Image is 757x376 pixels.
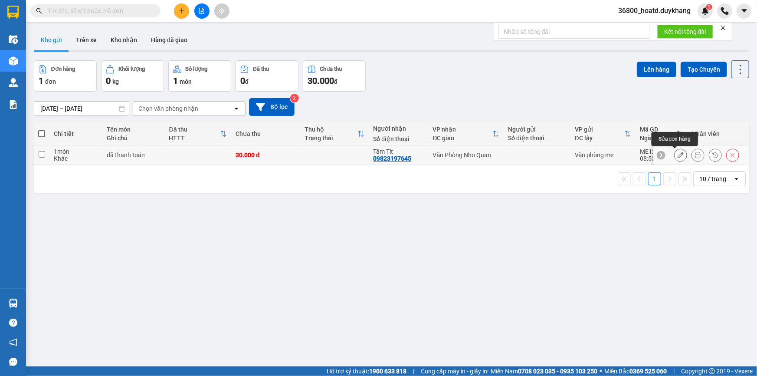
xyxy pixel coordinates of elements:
[54,130,98,137] div: Chi tiết
[373,148,424,155] div: Tâm Tít
[45,78,56,85] span: đơn
[600,369,602,373] span: ⚪️
[199,8,205,14] span: file-add
[575,152,631,158] div: Văn phòng me
[9,78,18,87] img: warehouse-icon
[290,94,299,102] sup: 2
[305,135,358,142] div: Trạng thái
[575,126,624,133] div: VP gửi
[373,135,424,142] div: Số điện thoại
[699,175,726,183] div: 10 / trang
[174,3,189,19] button: plus
[236,152,296,158] div: 30.000 đ
[640,148,683,155] div: ME1208250001
[508,126,566,133] div: Người gửi
[706,4,712,10] sup: 1
[433,152,500,158] div: Văn Phòng Nho Quan
[107,135,161,142] div: Ghi chú
[236,130,296,137] div: Chưa thu
[498,25,650,39] input: Nhập số tổng đài
[373,125,424,132] div: Người nhận
[300,122,369,145] th: Toggle SortBy
[429,122,504,145] th: Toggle SortBy
[327,366,406,376] span: Hỗ trợ kỹ thuật:
[681,62,727,77] button: Tạo Chuyến
[219,8,225,14] span: aim
[433,135,493,142] div: ĐC giao
[9,338,17,346] span: notification
[692,130,744,137] div: Nhân viên
[54,155,98,162] div: Khác
[652,132,698,146] div: Sửa đơn hàng
[305,126,358,133] div: Thu hộ
[104,30,144,50] button: Kho nhận
[51,66,75,72] div: Đơn hàng
[720,25,726,31] span: close
[737,3,752,19] button: caret-down
[721,7,729,15] img: phone-icon
[637,62,676,77] button: Lên hàng
[36,8,42,14] span: search
[741,7,748,15] span: caret-down
[118,66,145,72] div: Khối lượng
[9,100,18,109] img: solution-icon
[165,122,232,145] th: Toggle SortBy
[491,366,597,376] span: Miền Nam
[648,172,661,185] button: 1
[673,366,675,376] span: |
[320,66,342,72] div: Chưa thu
[9,56,18,66] img: warehouse-icon
[640,155,683,162] div: 08:53 [DATE]
[69,30,104,50] button: Trên xe
[138,104,198,113] div: Chọn văn phòng nhận
[34,30,69,50] button: Kho gửi
[7,6,19,19] img: logo-vxr
[233,105,240,112] svg: open
[611,5,698,16] span: 36800_hoatd.duykhang
[107,152,161,158] div: đã thanh toán
[144,30,194,50] button: Hàng đã giao
[334,78,338,85] span: đ
[575,135,624,142] div: ĐC lấy
[236,60,298,92] button: Đã thu0đ
[308,76,334,86] span: 30.000
[186,66,208,72] div: Số lượng
[373,155,411,162] div: 09823197645
[629,368,667,375] strong: 0369 525 060
[664,27,706,36] span: Kết nối tổng đài
[733,175,740,182] svg: open
[9,319,17,327] span: question-circle
[34,102,129,115] input: Select a date range.
[674,148,687,162] div: Sửa đơn hàng
[101,60,164,92] button: Khối lượng0kg
[34,60,97,92] button: Đơn hàng1đơn
[168,60,231,92] button: Số lượng1món
[106,76,111,86] span: 0
[701,7,709,15] img: icon-new-feature
[180,78,192,85] span: món
[433,126,493,133] div: VP nhận
[604,366,667,376] span: Miền Bắc
[413,366,414,376] span: |
[169,135,220,142] div: HTTT
[39,76,43,86] span: 1
[179,8,185,14] span: plus
[194,3,210,19] button: file-add
[708,4,711,10] span: 1
[508,135,566,142] div: Số điện thoại
[245,78,249,85] span: đ
[112,78,119,85] span: kg
[253,66,269,72] div: Đã thu
[636,122,688,145] th: Toggle SortBy
[9,358,17,366] span: message
[657,25,713,39] button: Kết nối tổng đài
[709,368,715,374] span: copyright
[421,366,488,376] span: Cung cấp máy in - giấy in:
[54,148,98,155] div: 1 món
[9,299,18,308] img: warehouse-icon
[48,6,150,16] input: Tìm tên, số ĐT hoặc mã đơn
[240,76,245,86] span: 0
[107,126,161,133] div: Tên món
[518,368,597,375] strong: 0708 023 035 - 0935 103 250
[640,126,676,133] div: Mã GD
